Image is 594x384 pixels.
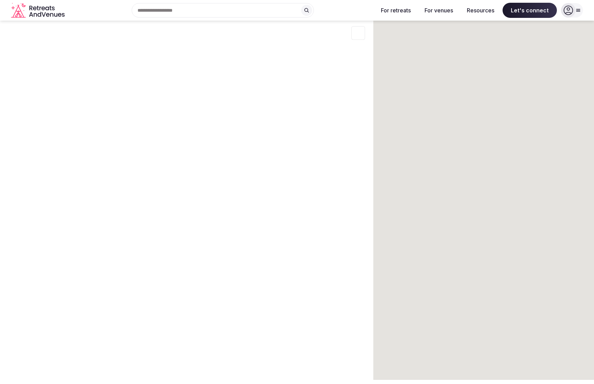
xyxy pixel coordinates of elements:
[503,3,557,18] span: Let's connect
[419,3,459,18] button: For venues
[11,3,66,18] a: Visit the homepage
[461,3,500,18] button: Resources
[11,3,66,18] svg: Retreats and Venues company logo
[375,3,416,18] button: For retreats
